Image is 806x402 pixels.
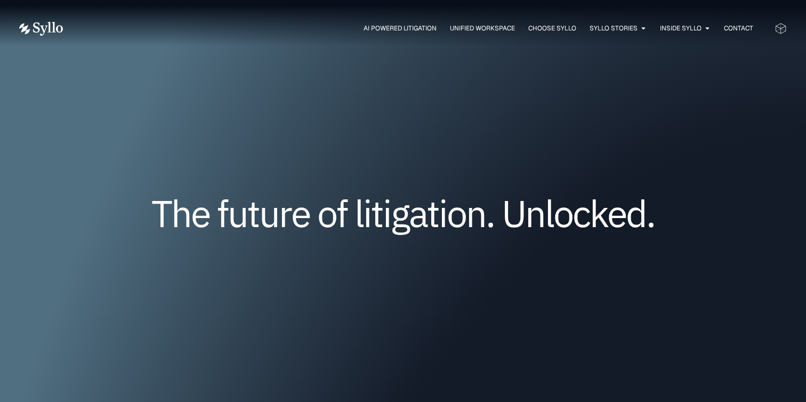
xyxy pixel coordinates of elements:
[84,23,753,34] div: Menu Toggle
[364,23,437,33] a: AI Powered Litigation
[450,23,515,33] a: Unified Workspace
[590,23,638,33] a: Syllo Stories
[724,23,753,33] a: Contact
[84,23,753,34] nav: Menu
[83,196,723,231] h1: The future of litigation. Unlocked.
[660,23,702,33] a: Inside Syllo
[528,23,576,33] a: Choose Syllo
[19,22,63,36] img: Vector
